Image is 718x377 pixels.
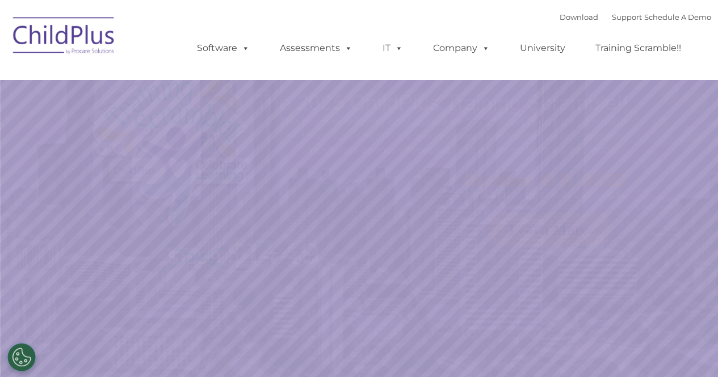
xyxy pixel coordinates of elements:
[584,37,692,60] a: Training Scramble!!
[186,37,261,60] a: Software
[560,12,711,22] font: |
[371,37,414,60] a: IT
[268,37,364,60] a: Assessments
[644,12,711,22] a: Schedule A Demo
[7,343,36,371] button: Cookies Settings
[7,9,121,66] img: ChildPlus by Procare Solutions
[509,37,577,60] a: University
[612,12,642,22] a: Support
[560,12,598,22] a: Download
[488,214,609,245] a: Learn More
[422,37,501,60] a: Company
